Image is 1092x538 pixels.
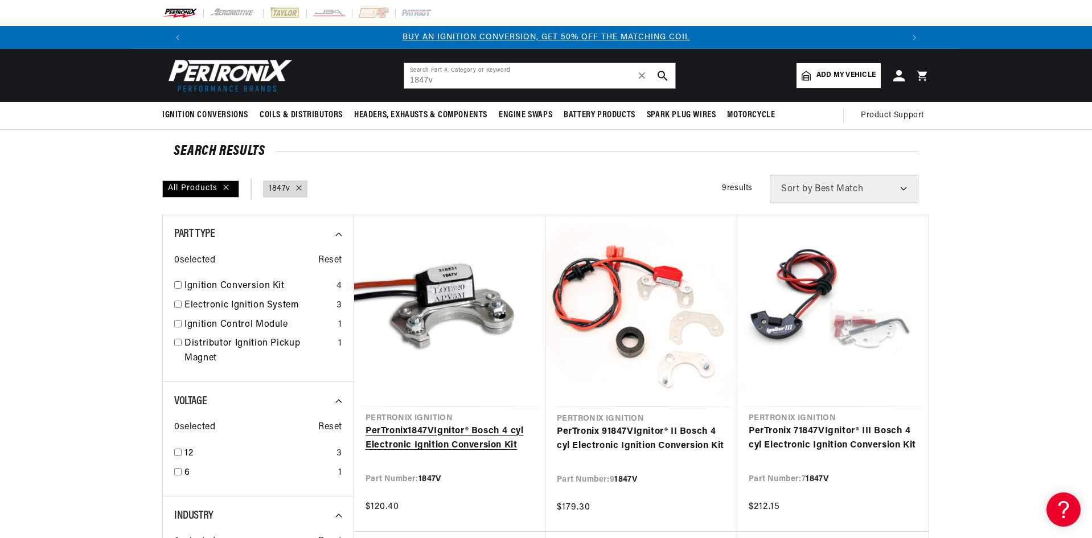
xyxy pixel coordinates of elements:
[269,183,290,195] a: 1847v
[184,446,332,461] a: 12
[162,109,248,121] span: Ignition Conversions
[338,318,342,332] div: 1
[641,102,722,129] summary: Spark Plug Wires
[903,26,926,49] button: Translation missing: en.sections.announcements.next_announcement
[174,396,207,407] span: Voltage
[189,31,903,44] div: Announcement
[184,336,334,365] a: Distributor Ignition Pickup Magnet
[816,70,876,81] span: Add my vehicle
[781,184,812,194] span: Sort by
[722,184,753,192] span: 9 results
[647,109,716,121] span: Spark Plug Wires
[861,102,930,129] summary: Product Support
[166,26,189,49] button: Translation missing: en.sections.announcements.previous_announcement
[318,253,342,268] span: Reset
[493,102,558,129] summary: Engine Swaps
[174,253,215,268] span: 0 selected
[184,466,334,480] a: 6
[797,63,881,88] a: Add my vehicle
[162,102,254,129] summary: Ignition Conversions
[403,33,690,42] a: BUY AN IGNITION CONVERSION, GET 50% OFF THE MATCHING COIL
[557,425,726,454] a: PerTronix 91847VIgnitor® II Bosch 4 cyl Electronic Ignition Conversion Kit
[162,56,293,95] img: Pertronix
[564,109,635,121] span: Battery Products
[366,424,534,453] a: PerTronix1847VIgnitor® Bosch 4 cyl Electronic Ignition Conversion Kit
[348,102,493,129] summary: Headers, Exhausts & Components
[749,424,917,453] a: PerTronix 71847VIgnitor® III Bosch 4 cyl Electronic Ignition Conversion Kit
[354,109,487,121] span: Headers, Exhausts & Components
[134,26,958,49] slideshow-component: Translation missing: en.sections.announcements.announcement_bar
[189,31,903,44] div: 1 of 3
[558,102,641,129] summary: Battery Products
[499,109,552,121] span: Engine Swaps
[174,510,214,521] span: Industry
[162,180,239,198] div: All Products
[318,420,342,435] span: Reset
[338,336,342,351] div: 1
[336,279,342,294] div: 4
[260,109,343,121] span: Coils & Distributors
[174,146,918,157] div: SEARCH RESULTS
[336,298,342,313] div: 3
[338,466,342,480] div: 1
[184,298,332,313] a: Electronic Ignition System
[336,446,342,461] div: 3
[174,228,215,240] span: Part Type
[650,63,675,88] button: search button
[727,109,775,121] span: Motorcycle
[861,109,924,122] span: Product Support
[184,279,332,294] a: Ignition Conversion Kit
[721,102,781,129] summary: Motorcycle
[184,318,334,332] a: Ignition Control Module
[254,102,348,129] summary: Coils & Distributors
[174,420,215,435] span: 0 selected
[770,175,918,203] select: Sort by
[404,63,675,88] input: Search Part #, Category or Keyword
